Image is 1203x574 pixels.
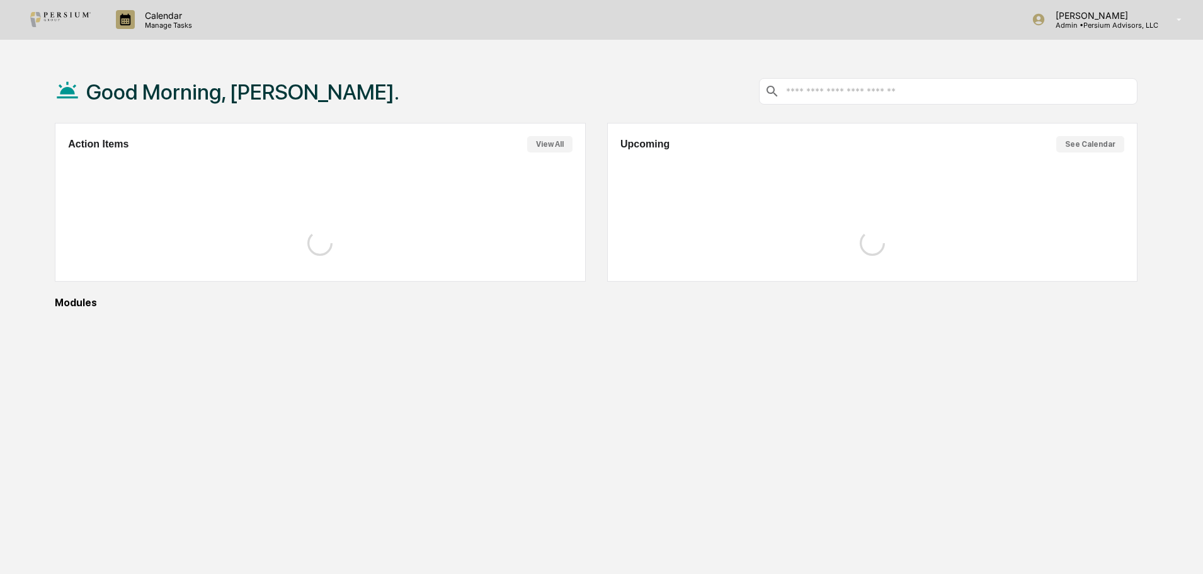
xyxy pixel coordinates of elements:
[1046,10,1158,21] p: [PERSON_NAME]
[55,297,1137,309] div: Modules
[1056,136,1124,152] button: See Calendar
[135,10,198,21] p: Calendar
[68,139,128,150] h2: Action Items
[620,139,670,150] h2: Upcoming
[135,21,198,30] p: Manage Tasks
[30,12,91,27] img: logo
[1046,21,1158,30] p: Admin • Persium Advisors, LLC
[86,79,399,105] h1: Good Morning, [PERSON_NAME].
[527,136,573,152] button: View All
